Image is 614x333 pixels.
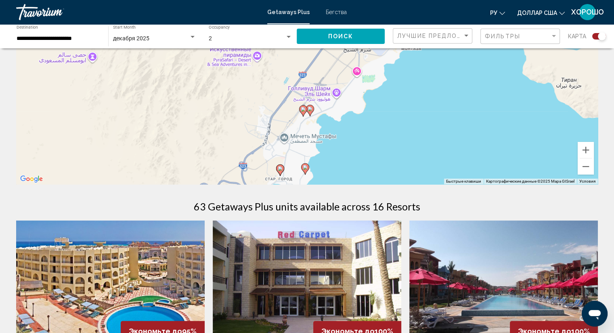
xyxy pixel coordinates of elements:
span: декабря 2025 [113,35,149,42]
span: карта [568,31,586,42]
button: Изменить валюту [517,7,565,19]
font: ру [490,10,497,16]
span: Лучшие предложения [397,33,482,39]
a: Травориум [16,4,259,20]
a: Getaways Plus [267,9,310,15]
span: Фильтры [485,33,520,40]
span: Поиск [328,33,354,40]
h1: 63 Getaways Plus units available across 16 Resorts [194,200,420,212]
button: Изменить язык [490,7,505,19]
span: Картографические данные ©2025 Mapa GISrael [486,179,574,183]
mat-select: Sort by [397,33,470,40]
button: Уменьшить [578,158,594,175]
button: Быстрые клавиши [446,179,481,184]
img: Google [18,174,45,184]
button: Увеличить [578,142,594,158]
button: Filter [480,28,560,45]
span: 2 [209,35,212,42]
a: Условия [579,179,595,183]
iframe: Кнопка запуска окна обмена сообщениями [582,301,608,327]
font: ХОРОШО [571,8,604,16]
a: Бегства [326,9,347,15]
font: доллар США [517,10,557,16]
button: Поиск [297,29,385,44]
a: Открыть эту область в Google Картах (в новом окне) [18,174,45,184]
button: Меню пользователя [577,4,598,21]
